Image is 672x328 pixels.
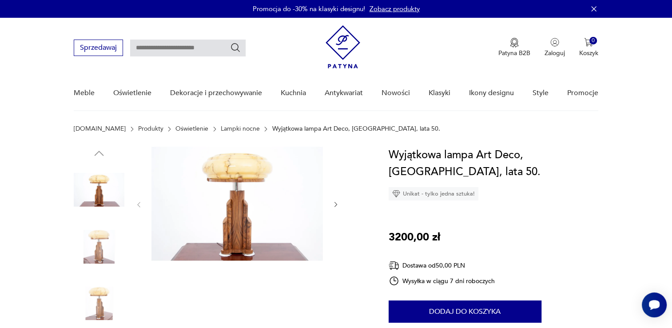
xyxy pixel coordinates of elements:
[382,76,410,110] a: Nowości
[533,76,549,110] a: Style
[151,147,323,261] img: Zdjęcie produktu Wyjątkowa lampa Art Deco, Polska, lata 50.
[498,49,530,57] p: Patyna B2B
[389,276,495,286] div: Wysyłka w ciągu 7 dni roboczych
[74,76,95,110] a: Meble
[170,76,262,110] a: Dekoracje i przechowywanie
[579,38,598,57] button: 0Koszyk
[389,260,399,271] img: Ikona dostawy
[370,4,420,13] a: Zobacz produkty
[589,37,597,44] div: 0
[389,300,541,323] button: Dodaj do koszyka
[138,125,163,132] a: Produkty
[74,40,123,56] button: Sprzedawaj
[498,38,530,57] button: Patyna B2B
[253,4,365,13] p: Promocja do -30% na klasyki designu!
[272,125,440,132] p: Wyjątkowa lampa Art Deco, [GEOGRAPHIC_DATA], lata 50.
[74,125,126,132] a: [DOMAIN_NAME]
[545,49,565,57] p: Zaloguj
[113,76,151,110] a: Oświetlenie
[389,147,598,180] h1: Wyjątkowa lampa Art Deco, [GEOGRAPHIC_DATA], lata 50.
[74,164,124,215] img: Zdjęcie produktu Wyjątkowa lampa Art Deco, Polska, lata 50.
[74,221,124,272] img: Zdjęcie produktu Wyjątkowa lampa Art Deco, Polska, lata 50.
[175,125,208,132] a: Oświetlenie
[326,25,360,68] img: Patyna - sklep z meblami i dekoracjami vintage
[389,229,440,246] p: 3200,00 zł
[469,76,514,110] a: Ikony designu
[221,125,260,132] a: Lampki nocne
[545,38,565,57] button: Zaloguj
[74,45,123,52] a: Sprzedawaj
[567,76,598,110] a: Promocje
[281,76,306,110] a: Kuchnia
[510,38,519,48] img: Ikona medalu
[230,42,241,53] button: Szukaj
[429,76,450,110] a: Klasyki
[389,260,495,271] div: Dostawa od 50,00 PLN
[392,190,400,198] img: Ikona diamentu
[579,49,598,57] p: Koszyk
[642,292,667,317] iframe: Smartsupp widget button
[584,38,593,47] img: Ikona koszyka
[498,38,530,57] a: Ikona medaluPatyna B2B
[550,38,559,47] img: Ikonka użytkownika
[389,187,478,200] div: Unikat - tylko jedna sztuka!
[325,76,363,110] a: Antykwariat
